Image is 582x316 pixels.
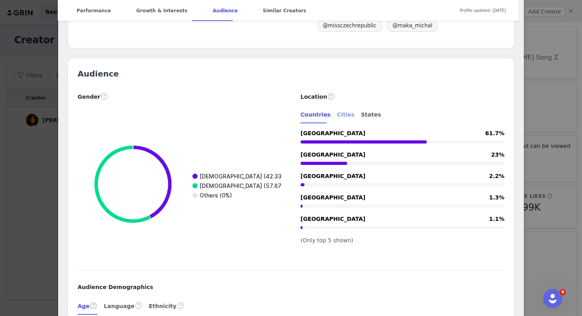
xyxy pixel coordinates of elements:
h2: Audience [78,68,504,80]
div: States [361,106,381,124]
span: 61.7% [485,129,504,138]
text: [DEMOGRAPHIC_DATA] (57.67%) [200,182,288,189]
span: 23% [491,151,504,159]
span: [GEOGRAPHIC_DATA] [301,216,365,222]
div: Gender [78,92,281,101]
div: Audience Demographics [78,283,504,291]
span: 4 [559,289,566,295]
span: 1.1% [489,215,504,223]
text: Others (0%) [200,192,232,199]
div: Age [78,296,97,315]
div: Countries [301,106,331,124]
span: 1.3% [489,193,504,202]
span: (Only top 5 shown) [301,237,353,243]
iframe: Intercom live chat [543,289,562,308]
span: [GEOGRAPHIC_DATA] [301,130,365,136]
div: Location [301,92,504,101]
span: 2.2% [489,172,504,180]
div: Language [104,296,142,315]
span: Profile updated: [DATE] [460,2,506,19]
text: [DEMOGRAPHIC_DATA] (42.33%) [200,173,288,180]
div: Ethnicity [149,296,184,315]
span: [GEOGRAPHIC_DATA] [301,173,365,179]
span: [GEOGRAPHIC_DATA] [301,194,365,201]
span: [GEOGRAPHIC_DATA] [301,151,365,158]
div: Cities [337,106,354,124]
